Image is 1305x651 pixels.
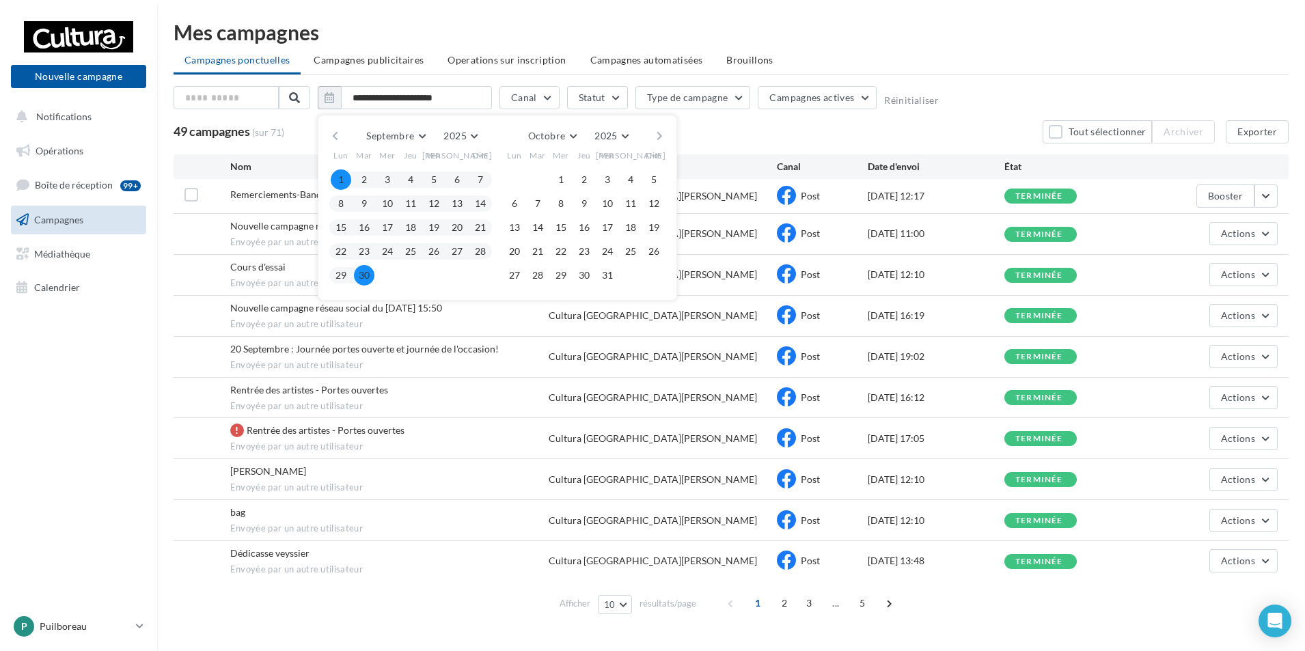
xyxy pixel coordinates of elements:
[354,193,374,214] button: 9
[868,554,1004,568] div: [DATE] 13:48
[801,514,820,526] span: Post
[884,95,939,106] button: Réinitialiser
[422,150,493,161] span: [PERSON_NAME]
[230,359,549,372] span: Envoyée par un autre utilisateur
[590,54,703,66] span: Campagnes automatisées
[773,592,795,614] span: 2
[1209,263,1278,286] button: Actions
[230,160,549,174] div: Nom
[230,261,286,273] span: Cours d'essai
[1209,222,1278,245] button: Actions
[868,227,1004,240] div: [DATE] 11:00
[354,217,374,238] button: 16
[646,150,662,161] span: Dim
[801,268,820,280] span: Post
[644,217,664,238] button: 19
[424,217,444,238] button: 19
[8,170,149,199] a: Boîte de réception99+
[8,273,149,302] a: Calendrier
[1015,475,1063,484] div: terminée
[377,217,398,238] button: 17
[361,126,430,146] button: Septembre
[400,193,421,214] button: 11
[1221,391,1255,403] span: Actions
[11,613,146,639] a: P Puilboreau
[230,343,499,355] span: 20 Septembre : Journée portes ouverte et journée de l'occasion!
[1226,120,1289,143] button: Exporter
[868,309,1004,322] div: [DATE] 16:19
[424,169,444,190] button: 5
[36,145,83,156] span: Opérations
[560,597,590,610] span: Afficher
[1221,227,1255,239] span: Actions
[644,169,664,190] button: 5
[1015,271,1063,280] div: terminée
[528,130,565,141] span: Octobre
[574,241,594,262] button: 23
[331,169,351,190] button: 1
[438,126,482,146] button: 2025
[1209,304,1278,327] button: Actions
[620,217,641,238] button: 18
[1004,160,1141,174] div: État
[801,227,820,239] span: Post
[40,620,130,633] p: Puilboreau
[377,169,398,190] button: 3
[868,391,1004,404] div: [DATE] 16:12
[567,86,628,109] button: Statut
[594,130,617,141] span: 2025
[1209,345,1278,368] button: Actions
[574,193,594,214] button: 9
[447,193,467,214] button: 13
[400,217,421,238] button: 18
[504,241,525,262] button: 20
[377,241,398,262] button: 24
[34,214,83,225] span: Campagnes
[230,523,549,535] span: Envoyée par un autre utilisateur
[230,384,388,396] span: Rentrée des artistes - Portes ouvertes
[36,111,92,122] span: Notifications
[377,193,398,214] button: 10
[443,130,466,141] span: 2025
[366,130,414,141] span: Septembre
[551,217,571,238] button: 15
[424,241,444,262] button: 26
[527,241,548,262] button: 21
[574,217,594,238] button: 16
[507,150,522,161] span: Lun
[726,54,773,66] span: Brouillons
[640,597,696,610] span: résultats/page
[447,169,467,190] button: 6
[470,193,491,214] button: 14
[331,193,351,214] button: 8
[801,190,820,202] span: Post
[868,160,1004,174] div: Date d'envoi
[230,220,442,232] span: Nouvelle campagne réseau social du 04-10-2025 10:42
[597,193,618,214] button: 10
[230,236,549,249] span: Envoyée par un autre utilisateur
[252,126,284,139] span: (sur 71)
[1209,509,1278,532] button: Actions
[230,441,549,453] span: Envoyée par un autre utilisateur
[769,92,854,103] span: Campagnes actives
[635,86,751,109] button: Type de campagne
[470,169,491,190] button: 7
[798,592,820,614] span: 3
[801,473,820,485] span: Post
[1015,230,1063,239] div: terminée
[354,241,374,262] button: 23
[404,150,417,161] span: Jeu
[596,150,666,161] span: [PERSON_NAME]
[597,169,618,190] button: 3
[230,506,245,518] span: bag
[530,150,546,161] span: Mar
[758,86,877,109] button: Campagnes actives
[1259,605,1291,637] div: Open Intercom Messenger
[868,514,1004,527] div: [DATE] 12:10
[447,217,467,238] button: 20
[354,169,374,190] button: 2
[597,217,618,238] button: 17
[801,391,820,403] span: Post
[1221,350,1255,362] span: Actions
[1015,352,1063,361] div: terminée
